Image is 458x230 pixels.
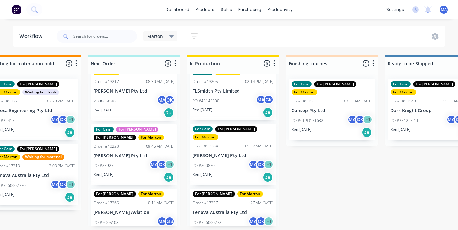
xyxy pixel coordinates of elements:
div: + 1 [66,115,76,124]
div: For CamFor [PERSON_NAME]For [PERSON_NAME]For MartonOrder #1322009:45 AM [DATE][PERSON_NAME] Pty L... [91,124,177,186]
div: For CamFor MartonOrder #1320502:14 PM [DATE]FLSmidth Pty LimitedPO #45145500MACKReq.[DATE]Del [190,67,276,121]
div: Order #13220 [94,144,119,149]
div: CK [256,160,266,169]
div: For [PERSON_NAME] [413,81,455,87]
div: CK [58,180,68,189]
div: CK [355,115,365,124]
p: Req. [DATE] [94,172,113,178]
div: 10:11 AM [DATE] [146,200,175,206]
p: PO #859252 [94,163,116,169]
div: GS [165,217,175,226]
p: Consep Pty Ltd [292,108,373,113]
div: Order #13181 [292,98,317,104]
div: settings [383,5,407,14]
img: Factory [12,5,21,14]
p: Req. [DATE] [94,107,113,113]
p: Req. [DATE] [193,172,212,178]
p: PO #C1PO171682 [292,118,323,124]
div: 11:27 AM [DATE] [245,200,274,206]
p: Req. [DATE] [391,127,410,133]
div: For Marton [292,89,317,95]
div: For MartonOrder #1321708:30 AM [DATE][PERSON_NAME] Pty LtdPO #859140MACKReq.[DATE]Del [91,59,177,121]
span: Marton [147,33,163,40]
p: [PERSON_NAME] Pty Ltd [193,153,274,158]
p: PO #251215-11 [391,118,418,124]
p: Req. [DATE] [193,107,212,113]
div: For Cam [292,81,312,87]
div: For Marton [193,134,218,140]
p: PO #859140 [94,98,116,104]
span: MA [441,7,447,13]
div: productivity [265,5,296,14]
p: FLSmidth Pty Limited [193,88,274,94]
div: CK [58,115,68,124]
div: For [PERSON_NAME] [94,191,136,197]
div: For [PERSON_NAME] [17,81,59,87]
div: Workflow [19,32,46,40]
div: CK [157,160,167,169]
div: 09:45 AM [DATE] [146,144,175,149]
p: PO #PO05108 [94,220,119,226]
p: PO #5260002782 [193,220,224,226]
p: [PERSON_NAME] Aviation [94,210,175,215]
div: For Marton [138,191,164,197]
div: Del [362,127,372,137]
div: Del [164,172,174,182]
div: Waiting For Tools [22,89,59,95]
div: + 1 [264,217,274,226]
div: purchasing [235,5,265,14]
div: 08:30 AM [DATE] [146,79,175,84]
div: For [PERSON_NAME] [215,126,257,132]
div: CK [165,95,175,105]
div: CK [264,95,274,104]
div: sales [218,5,235,14]
div: 07:51 AM [DATE] [344,98,373,104]
div: For [PERSON_NAME] [17,146,59,152]
div: Order #13265 [94,200,119,206]
div: Del [263,172,273,182]
div: For [PERSON_NAME] [314,81,356,87]
div: 02:23 PM [DATE] [47,98,76,104]
div: + 1 [264,160,274,169]
div: MA [50,115,60,124]
div: Order #13205 [193,79,218,84]
input: Search for orders... [73,30,137,43]
div: For [PERSON_NAME] [116,127,158,132]
div: Del [65,127,75,137]
div: Waiting for material [22,154,64,160]
div: For [PERSON_NAME] [193,191,235,197]
div: MA [248,160,258,169]
div: For Cam [193,126,213,132]
p: [PERSON_NAME] Pty Ltd [94,88,175,94]
div: 09:37 AM [DATE] [245,143,274,149]
a: dashboard [162,5,193,14]
p: PO #45145500 [193,98,219,104]
div: Del [164,108,174,118]
div: MA [157,217,167,226]
div: Del [65,192,75,202]
div: Order #13264 [193,143,218,149]
div: Order #13237 [193,200,218,206]
div: products [193,5,218,14]
div: MA [446,115,456,124]
div: For [PERSON_NAME] [94,135,136,140]
div: Order #13217 [94,79,119,84]
p: [PERSON_NAME] Pty Ltd [94,153,175,159]
p: PO #860870 [193,163,215,169]
div: MA [157,95,167,105]
div: Order #13143 [391,98,416,104]
p: Tenova Australia Pty Ltd [193,210,274,215]
div: For Cam [391,81,411,87]
div: + 1 [165,160,175,169]
div: + 1 [363,115,373,124]
div: + 1 [66,180,76,189]
div: MA [256,95,266,104]
div: For Marton [237,191,263,197]
div: MA [347,115,357,124]
div: For CamFor [PERSON_NAME]For MartonOrder #1318107:51 AM [DATE]Consep Pty LtdPO #C1PO171682MACK+1Re... [289,79,375,140]
div: Del [263,107,273,118]
div: MA [50,180,60,189]
div: MA [248,217,258,226]
div: 02:14 PM [DATE] [245,79,274,84]
div: For Marton [391,89,416,95]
